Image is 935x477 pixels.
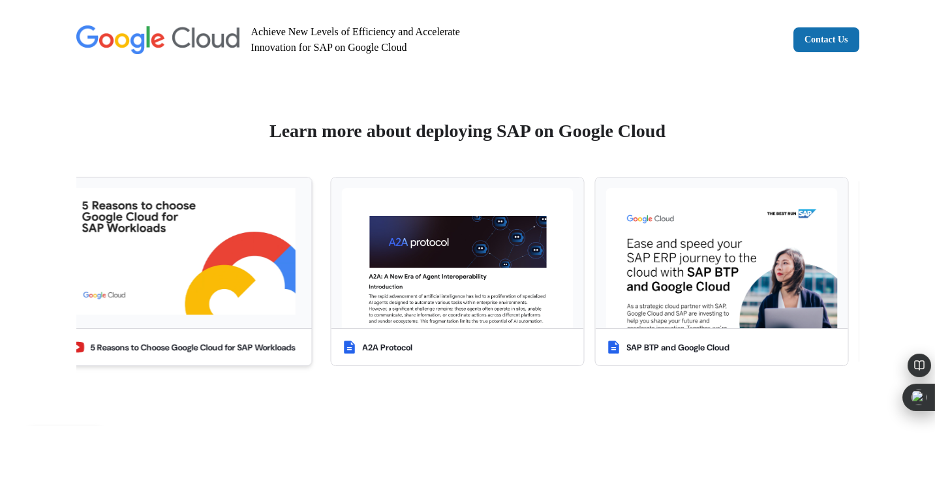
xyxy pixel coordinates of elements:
[793,27,859,52] a: Contact Us
[251,24,481,55] p: Achieve New Levels of Efficiency and Accelerate Innovation for SAP on Google Cloud
[341,188,573,329] img: GC_SAP_-_A2A_Protocol.pdf
[362,341,412,354] div: A2A Protocol
[605,188,837,329] img: SAP_BTP_and_Google_Cloud_infographic.pdf
[594,177,848,367] button: SAP_BTP_and_Google_Cloud_infographic.pdfSAP BTP and Google Cloud
[330,177,584,367] button: GC_SAP_-_A2A_Protocol.pdfA2A Protocol
[58,177,312,367] button: 5 Reasons to Choose Google Cloud for SAP Workloads5 Reasons to Choose Google Cloud for SAP Workloads
[69,188,301,318] img: 5 Reasons to Choose Google Cloud for SAP Workloads
[626,341,729,354] div: SAP BTP and Google Cloud
[269,121,666,141] strong: Learn more about deploying SAP on Google Cloud
[90,341,295,354] div: 5 Reasons to Choose Google Cloud for SAP Workloads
